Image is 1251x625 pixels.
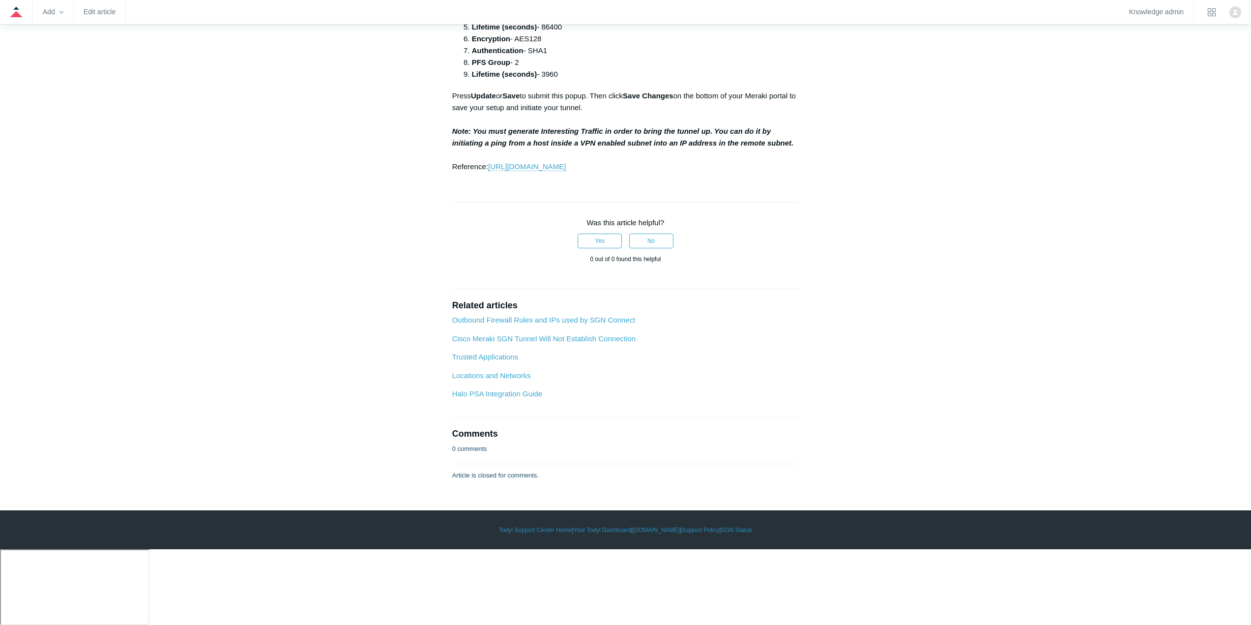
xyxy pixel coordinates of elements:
[472,58,510,66] strong: PFS Group
[590,256,661,263] span: 0 out of 0 found this helpful
[499,526,572,535] a: Todyl Support Center Home
[502,91,520,100] strong: Save
[587,218,665,227] span: Was this article helpful?
[471,91,496,100] strong: Update
[452,427,799,441] h2: Comments
[452,334,636,343] a: Cisco Meraki SGN Tunnel Will Not Establish Connection
[452,299,799,312] h2: Related articles
[629,234,673,248] button: This article was not helpful
[472,68,799,80] li: - 3960
[84,9,116,15] a: Edit article
[633,526,680,535] a: [DOMAIN_NAME]
[472,57,799,68] li: - 2
[472,23,537,31] strong: Lifetime (seconds)
[472,46,524,55] strong: Authentication
[472,70,537,78] strong: Lifetime (seconds)
[341,526,911,535] div: | | | |
[452,389,542,398] a: Halo PSA Integration Guide
[452,316,636,324] a: Outbound Firewall Rules and IPs used by SGN Connect
[452,90,799,173] p: Press or to submit this popup. Then click on the bottom of your Meraki portal to save your setup ...
[452,371,531,380] a: Locations and Networks
[1129,9,1184,15] a: Knowledge admin
[681,526,719,535] a: Support Policy
[623,91,673,100] strong: Save Changes
[573,526,631,535] a: Your Todyl Dashboard
[1229,6,1241,18] zd-hc-trigger: Click your profile icon to open the profile menu
[452,444,487,454] p: 0 comments
[472,34,510,43] strong: Encryption
[472,45,799,57] li: - SHA1
[452,353,519,361] a: Trusted Applications
[472,21,799,33] li: - 86400
[452,127,794,147] strong: Note: You must generate Interesting Traffic in order to bring the tunnel up. You can do it by ini...
[578,234,622,248] button: This article was helpful
[1229,6,1241,18] img: user avatar
[488,162,566,171] a: [URL][DOMAIN_NAME]
[452,471,539,480] p: Article is closed for comments.
[43,9,63,15] zd-hc-trigger: Add
[721,526,752,535] a: SGN Status
[472,33,799,45] li: - AES128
